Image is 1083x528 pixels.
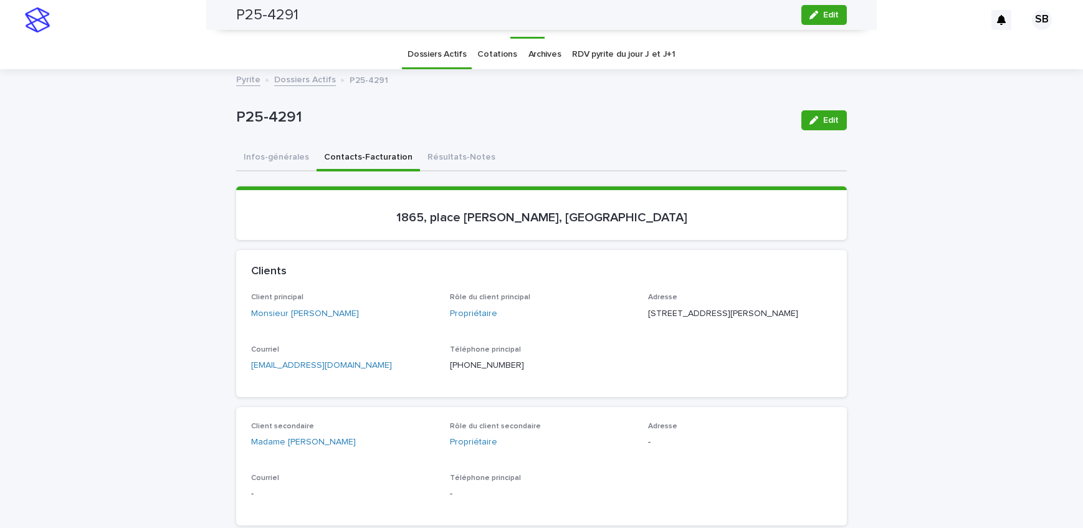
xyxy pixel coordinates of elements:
[572,40,675,69] a: RDV pyrite du jour J et J+1
[450,346,521,353] span: Téléphone principal
[450,423,541,430] span: Rôle du client secondaire
[450,307,497,320] a: Propriétaire
[420,145,503,171] button: Résultats-Notes
[648,307,832,320] p: [STREET_ADDRESS][PERSON_NAME]
[1032,10,1052,30] div: SB
[251,294,303,301] span: Client principal
[251,474,279,482] span: Courriel
[236,72,260,86] a: Pyrite
[823,116,839,125] span: Edit
[648,294,677,301] span: Adresse
[251,436,356,449] a: Madame [PERSON_NAME]
[251,346,279,353] span: Courriel
[317,145,420,171] button: Contacts-Facturation
[801,110,847,130] button: Edit
[25,7,50,32] img: stacker-logo-s-only.png
[528,40,561,69] a: Archives
[251,210,832,225] p: 1865, place [PERSON_NAME], [GEOGRAPHIC_DATA]
[236,145,317,171] button: Infos-générales
[350,72,388,86] p: P25-4291
[236,108,791,127] p: P25-4291
[251,361,392,370] a: [EMAIL_ADDRESS][DOMAIN_NAME]
[251,307,359,320] a: Monsieur [PERSON_NAME]
[251,487,435,501] p: -
[450,294,530,301] span: Rôle du client principal
[408,40,466,69] a: Dossiers Actifs
[450,487,634,501] p: -
[648,436,832,449] p: -
[648,423,677,430] span: Adresse
[450,359,634,372] p: [PHONE_NUMBER]
[477,40,517,69] a: Cotations
[450,436,497,449] a: Propriétaire
[251,423,314,430] span: Client secondaire
[274,72,336,86] a: Dossiers Actifs
[251,265,287,279] h2: Clients
[450,474,521,482] span: Téléphone principal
